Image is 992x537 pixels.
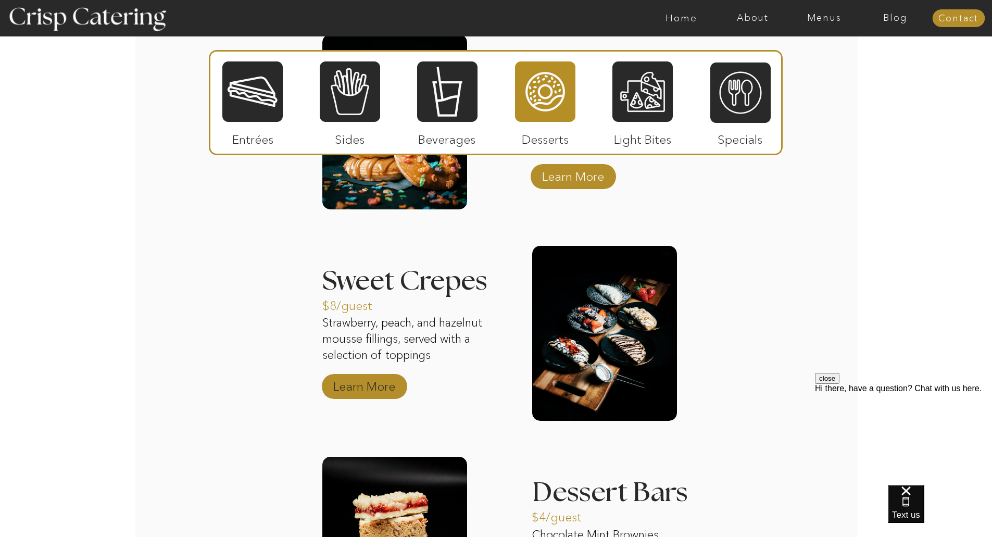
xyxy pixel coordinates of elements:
[888,485,992,537] iframe: podium webchat widget bubble
[532,499,601,530] a: $4/guest
[646,13,717,23] a: Home
[717,13,788,23] a: About
[860,13,931,23] a: Blog
[322,268,514,295] h3: Sweet Crepes
[315,122,384,152] p: Sides
[412,122,482,152] p: Beverages
[538,159,608,189] a: Learn More
[788,13,860,23] a: Menus
[532,479,689,492] h3: Dessert Bars
[330,369,399,399] a: Learn More
[322,288,392,318] a: $8/guest
[511,122,580,152] p: Desserts
[815,373,992,498] iframe: podium webchat widget prompt
[608,122,677,152] p: Light Bites
[322,315,493,365] p: Strawberry, peach, and hazelnut mousse fillings, served with a selection of toppings
[218,122,287,152] p: Entrées
[706,122,775,152] p: Specials
[932,14,985,24] a: Contact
